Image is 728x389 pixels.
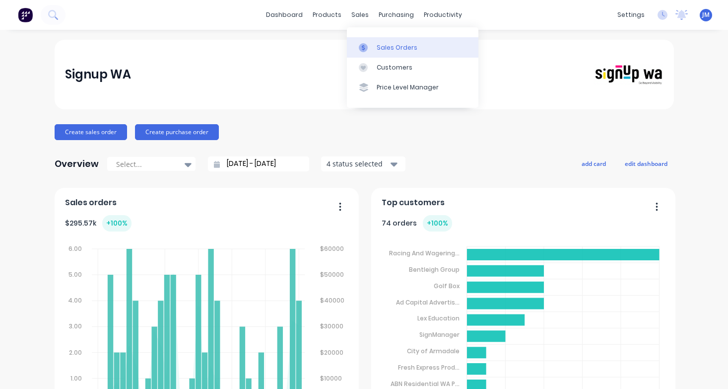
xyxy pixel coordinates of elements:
tspan: 4.00 [68,296,82,305]
tspan: City of Armadale [407,347,460,355]
tspan: Ad Capital Advertis... [396,298,460,306]
img: Factory [18,7,33,22]
tspan: Golf Box [434,282,460,290]
tspan: Fresh Express Prod... [398,363,460,372]
div: Sales Orders [377,43,417,52]
div: $ 295.57k [65,215,132,232]
tspan: ABN Residential WA P... [391,380,460,388]
tspan: SignManager [419,330,460,339]
tspan: 6.00 [68,244,82,253]
tspan: $40000 [321,296,345,305]
span: Sales orders [65,197,117,209]
a: dashboard [261,7,308,22]
a: Price Level Manager [347,78,478,97]
div: productivity [419,7,467,22]
tspan: $10000 [321,374,342,383]
tspan: $30000 [321,322,344,330]
tspan: 3.00 [69,322,82,330]
tspan: $50000 [321,270,344,279]
div: Signup WA [65,65,131,84]
tspan: Lex Education [417,314,460,322]
div: sales [346,7,374,22]
div: + 100 % [423,215,452,232]
tspan: Racing And Wagering... [389,249,460,257]
tspan: 5.00 [68,270,82,279]
tspan: $60000 [321,244,344,253]
a: Sales Orders [347,37,478,57]
tspan: Bentleigh Group [409,265,460,274]
div: products [308,7,346,22]
div: 74 orders [382,215,452,232]
span: JM [702,10,710,19]
tspan: 2.00 [69,348,82,357]
div: Price Level Manager [377,83,439,92]
div: Overview [55,154,99,174]
button: Create purchase order [135,124,219,140]
div: 4 status selected [327,158,389,169]
img: Signup WA [594,64,663,85]
tspan: 1.00 [70,374,82,383]
a: Customers [347,58,478,78]
button: edit dashboard [618,157,674,170]
div: purchasing [374,7,419,22]
div: Customers [377,63,412,72]
div: + 100 % [102,215,132,232]
span: Top customers [382,197,445,209]
tspan: $20000 [321,348,344,357]
div: settings [612,7,650,22]
button: Create sales order [55,124,127,140]
button: add card [575,157,612,170]
button: 4 status selected [321,156,405,171]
